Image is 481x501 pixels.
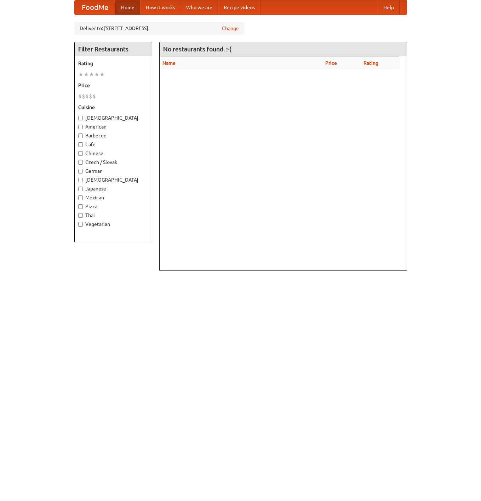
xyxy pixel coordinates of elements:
[75,42,152,56] h4: Filter Restaurants
[78,125,83,129] input: American
[78,116,83,120] input: [DEMOGRAPHIC_DATA]
[89,70,94,78] li: ★
[78,176,148,183] label: [DEMOGRAPHIC_DATA]
[78,70,84,78] li: ★
[78,133,83,138] input: Barbecue
[94,70,99,78] li: ★
[163,46,231,52] ng-pluralize: No restaurants found. :-(
[78,114,148,121] label: [DEMOGRAPHIC_DATA]
[181,0,218,15] a: Who we are
[78,169,83,173] input: German
[74,22,244,35] div: Deliver to: [STREET_ADDRESS]
[78,60,148,67] h5: Rating
[78,123,148,130] label: American
[78,160,83,165] input: Czech / Slovak
[115,0,140,15] a: Home
[78,142,83,147] input: Cafe
[378,0,400,15] a: Help
[78,195,83,200] input: Mexican
[78,185,148,192] label: Japanese
[78,150,148,157] label: Chinese
[78,104,148,111] h5: Cuisine
[82,92,85,100] li: $
[78,221,148,228] label: Vegetarian
[78,203,148,210] label: Pizza
[92,92,96,100] li: $
[218,0,260,15] a: Recipe videos
[78,187,83,191] input: Japanese
[78,92,82,100] li: $
[78,132,148,139] label: Barbecue
[78,194,148,201] label: Mexican
[78,222,83,227] input: Vegetarian
[222,25,239,32] a: Change
[325,60,337,66] a: Price
[140,0,181,15] a: How it works
[78,151,83,156] input: Chinese
[75,0,115,15] a: FoodMe
[78,212,148,219] label: Thai
[84,70,89,78] li: ★
[99,70,105,78] li: ★
[85,92,89,100] li: $
[89,92,92,100] li: $
[78,213,83,218] input: Thai
[78,178,83,182] input: [DEMOGRAPHIC_DATA]
[78,82,148,89] h5: Price
[78,167,148,175] label: German
[78,141,148,148] label: Cafe
[162,60,176,66] a: Name
[78,204,83,209] input: Pizza
[363,60,378,66] a: Rating
[78,159,148,166] label: Czech / Slovak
